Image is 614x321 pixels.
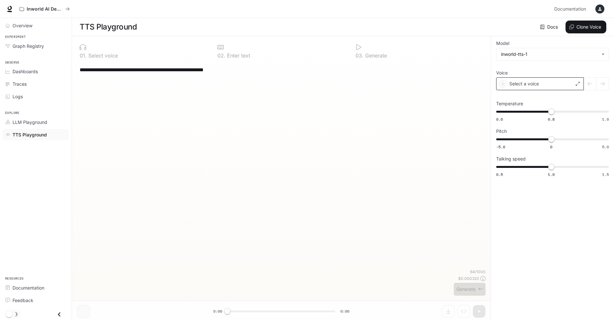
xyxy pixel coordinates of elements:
span: -5.0 [496,144,505,150]
button: Close drawer [52,308,66,321]
p: Model [496,41,509,46]
a: Logs [3,91,69,102]
span: Documentation [554,5,586,13]
span: 0.5 [496,172,503,177]
p: Generate [364,53,387,58]
a: Feedback [3,295,69,306]
a: Documentation [3,282,69,293]
span: Feedback [13,297,33,304]
span: Dashboards [13,68,38,75]
span: Documentation [13,284,44,291]
span: 1.0 [548,172,555,177]
span: 1.0 [602,117,609,122]
a: Traces [3,78,69,90]
span: LLM Playground [13,119,47,126]
p: Temperature [496,101,523,106]
span: 5.0 [602,144,609,150]
p: Voice [496,71,508,75]
p: 64 / 1000 [470,269,486,274]
p: $ 0.000320 [458,276,479,281]
p: 0 3 . [355,53,364,58]
p: Talking speed [496,157,526,161]
p: 0 1 . [80,53,87,58]
p: 0 2 . [217,53,225,58]
h1: TTS Playground [80,21,137,33]
a: Dashboards [3,66,69,77]
p: Enter text [225,53,250,58]
a: Docs [539,21,560,33]
span: 0 [550,144,552,150]
span: Traces [13,81,27,87]
a: TTS Playground [3,129,69,140]
span: Overview [13,22,32,29]
a: LLM Playground [3,117,69,128]
a: Documentation [552,3,591,15]
a: Graph Registry [3,40,69,52]
span: 0.8 [548,117,555,122]
p: Select a voice [509,81,539,87]
span: 0.6 [496,117,503,122]
button: Clone Voice [566,21,606,33]
p: Select voice [87,53,118,58]
span: Graph Registry [13,43,44,49]
p: Pitch [496,129,507,134]
p: Inworld AI Demos [27,6,63,12]
span: 1.5 [602,172,609,177]
span: Logs [13,93,23,100]
button: All workspaces [17,3,73,15]
a: Overview [3,20,69,31]
span: TTS Playground [13,131,47,138]
div: inworld-tts-1 [496,48,609,60]
div: inworld-tts-1 [501,51,598,57]
span: Dark mode toggle [6,310,12,317]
